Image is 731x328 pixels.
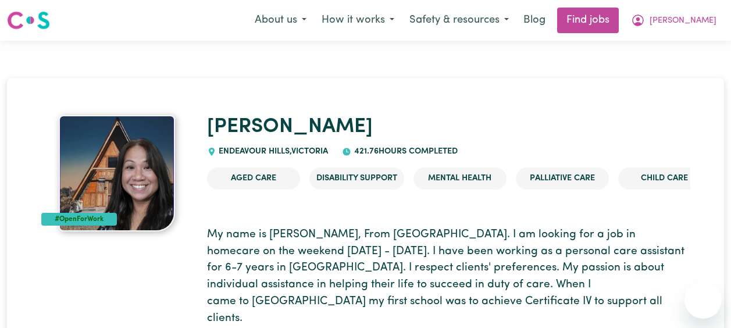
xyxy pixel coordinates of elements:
li: Child care [618,167,711,190]
a: [PERSON_NAME] [207,117,373,137]
button: About us [247,8,314,33]
li: Disability Support [309,167,404,190]
button: Safety & resources [402,8,516,33]
img: Careseekers logo [7,10,50,31]
span: [PERSON_NAME] [650,15,716,27]
li: Mental Health [413,167,507,190]
iframe: Button to launch messaging window [684,281,722,319]
a: Find jobs [557,8,619,33]
span: ENDEAVOUR HILLS , Victoria [216,147,329,156]
div: #OpenForWork [41,213,117,226]
a: Sara 's profile picture'#OpenForWork [41,115,193,231]
button: How it works [314,8,402,33]
img: Sara [59,115,175,231]
button: My Account [623,8,724,33]
a: Careseekers logo [7,7,50,34]
a: Blog [516,8,552,33]
span: 421.76 hours completed [351,147,458,156]
li: Palliative care [516,167,609,190]
li: Aged Care [207,167,300,190]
